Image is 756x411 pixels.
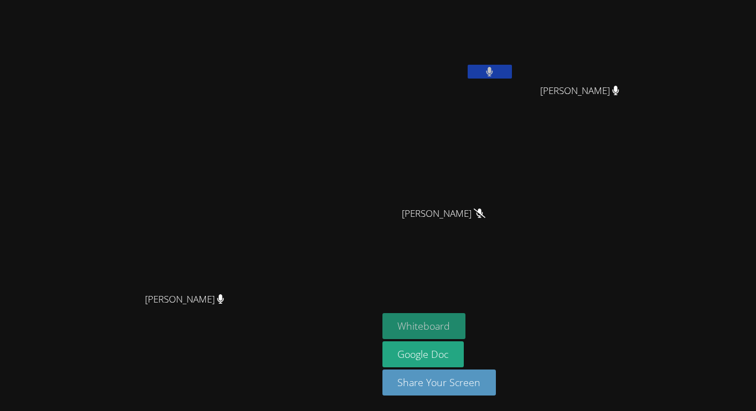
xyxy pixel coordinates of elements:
[402,206,485,222] span: [PERSON_NAME]
[382,341,464,367] a: Google Doc
[382,313,466,339] button: Whiteboard
[145,292,224,308] span: [PERSON_NAME]
[382,370,496,396] button: Share Your Screen
[540,83,619,99] span: [PERSON_NAME]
